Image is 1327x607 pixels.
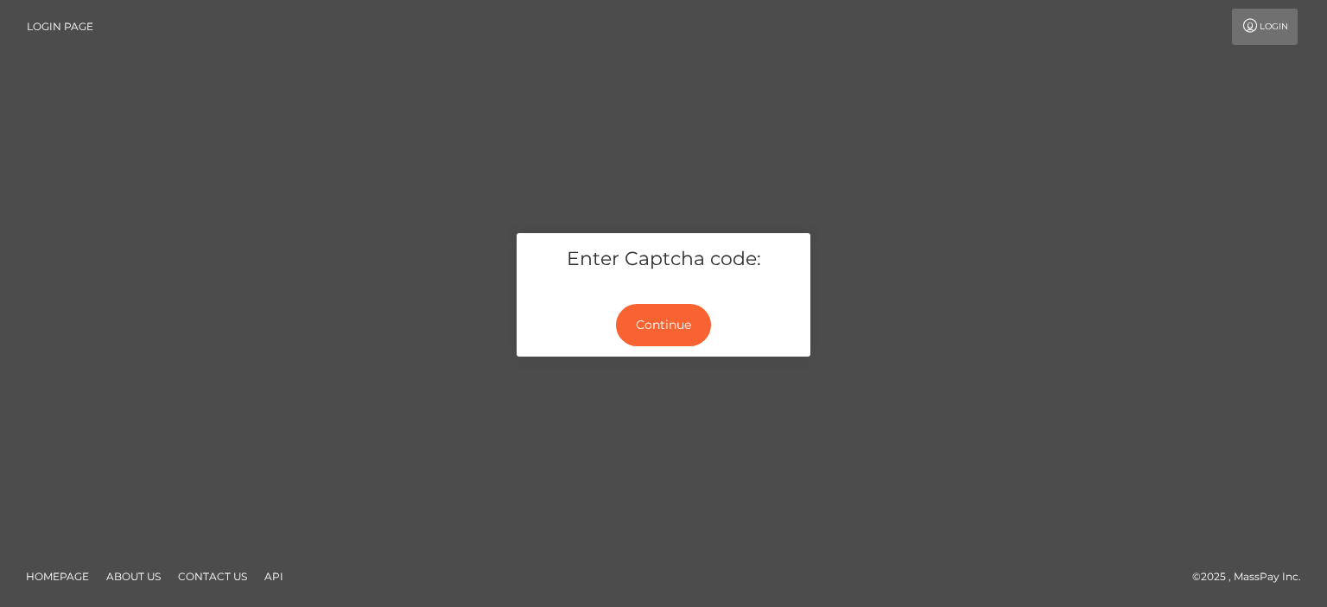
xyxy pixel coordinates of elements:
[257,563,290,590] a: API
[27,9,93,45] a: Login Page
[171,563,254,590] a: Contact Us
[1192,567,1314,586] div: © 2025 , MassPay Inc.
[616,304,711,346] button: Continue
[99,563,168,590] a: About Us
[1232,9,1298,45] a: Login
[19,563,96,590] a: Homepage
[530,246,797,273] h5: Enter Captcha code:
